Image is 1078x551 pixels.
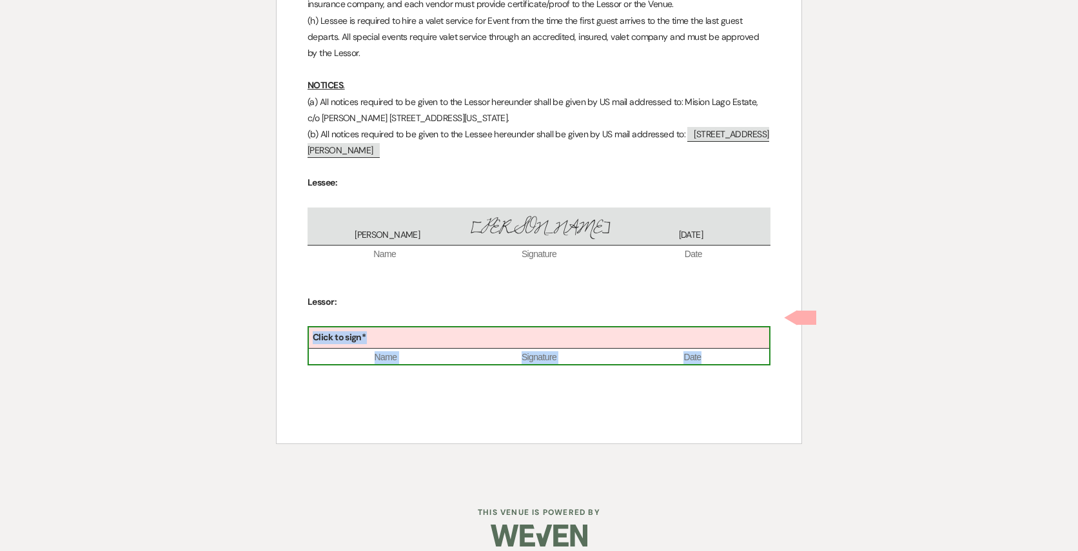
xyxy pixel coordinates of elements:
span: [PERSON_NAME] [311,229,463,242]
p: (a) All notices required to be given to the Lessor hereunder shall be given by US mail addressed ... [308,94,770,126]
span: Date [616,248,770,261]
span: Signature [462,351,616,364]
p: (b) All notices required to be given to the Lessee hereunder shall be given by US mail addressed to: [308,126,770,159]
span: Signature [462,248,616,261]
u: NOTICES [308,79,343,91]
span: [PERSON_NAME] [463,214,614,242]
span: Name [308,248,462,261]
span: Name [309,351,462,364]
strong: Lessee: [308,177,337,188]
b: Click to sign* [313,331,366,343]
p: (h) Lessee is required to hire a valet service for Event from the time the first guest arrives to... [308,13,770,62]
strong: Lessor: [308,296,337,307]
span: Date [616,351,769,364]
span: [STREET_ADDRESS][PERSON_NAME] [308,127,769,158]
span: [DATE] [615,229,767,242]
u: . [343,79,344,91]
